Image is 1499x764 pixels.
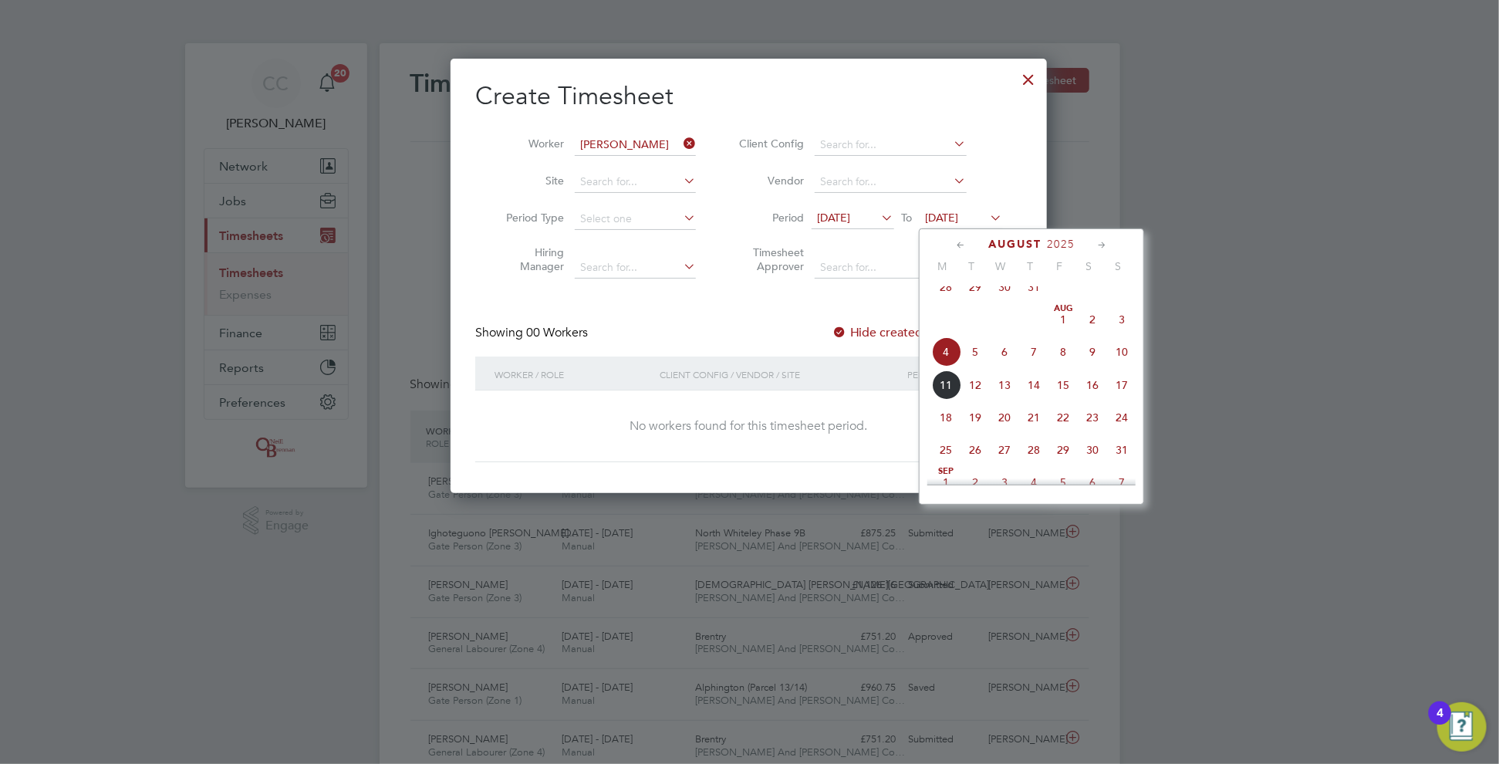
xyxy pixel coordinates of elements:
[1048,403,1078,432] span: 22
[1107,468,1136,497] span: 7
[1107,305,1136,334] span: 3
[990,370,1019,400] span: 13
[1019,403,1048,432] span: 21
[931,337,961,367] span: 4
[1019,272,1048,302] span: 31
[1078,435,1107,465] span: 30
[575,171,696,193] input: Search for...
[1078,337,1107,367] span: 9
[475,325,591,341] div: Showing
[491,418,1007,434] div: No workers found for this timesheet period.
[990,337,1019,367] span: 6
[1078,370,1107,400] span: 16
[1078,305,1107,334] span: 2
[961,468,990,497] span: 2
[475,80,1022,113] h2: Create Timesheet
[961,403,990,432] span: 19
[988,238,1042,251] span: August
[931,468,961,497] span: 1
[990,435,1019,465] span: 27
[1015,259,1045,273] span: T
[931,272,961,302] span: 28
[1107,370,1136,400] span: 17
[1019,468,1048,497] span: 4
[1078,468,1107,497] span: 6
[526,325,588,340] span: 00 Workers
[931,403,961,432] span: 18
[931,435,961,465] span: 25
[1107,435,1136,465] span: 31
[931,370,961,400] span: 11
[1078,403,1107,432] span: 23
[1019,370,1048,400] span: 14
[990,468,1019,497] span: 3
[734,211,804,225] label: Period
[575,257,696,279] input: Search for...
[903,357,1007,392] div: Period
[1048,435,1078,465] span: 29
[1048,305,1078,313] span: Aug
[1437,713,1443,733] div: 4
[815,171,967,193] input: Search for...
[990,272,1019,302] span: 30
[495,174,564,188] label: Site
[926,211,959,225] span: [DATE]
[1048,305,1078,334] span: 1
[1047,238,1075,251] span: 2025
[1045,259,1074,273] span: F
[491,357,656,392] div: Worker / Role
[990,403,1019,432] span: 20
[495,211,564,225] label: Period Type
[832,325,988,340] label: Hide created timesheets
[575,134,696,156] input: Search for...
[1107,403,1136,432] span: 24
[986,259,1015,273] span: W
[817,211,850,225] span: [DATE]
[734,174,804,188] label: Vendor
[495,137,564,150] label: Worker
[931,468,961,475] span: Sep
[1437,702,1487,752] button: Open Resource Center, 4 new notifications
[957,259,986,273] span: T
[1048,468,1078,497] span: 5
[961,272,990,302] span: 29
[961,370,990,400] span: 12
[1019,435,1048,465] span: 28
[1048,337,1078,367] span: 8
[1074,259,1103,273] span: S
[961,337,990,367] span: 5
[656,357,903,392] div: Client Config / Vendor / Site
[1103,259,1133,273] span: S
[897,208,917,228] span: To
[1048,370,1078,400] span: 15
[734,245,804,273] label: Timesheet Approver
[815,257,967,279] input: Search for...
[1107,337,1136,367] span: 10
[575,208,696,230] input: Select one
[1019,337,1048,367] span: 7
[495,245,564,273] label: Hiring Manager
[927,259,957,273] span: M
[734,137,804,150] label: Client Config
[815,134,967,156] input: Search for...
[961,435,990,465] span: 26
